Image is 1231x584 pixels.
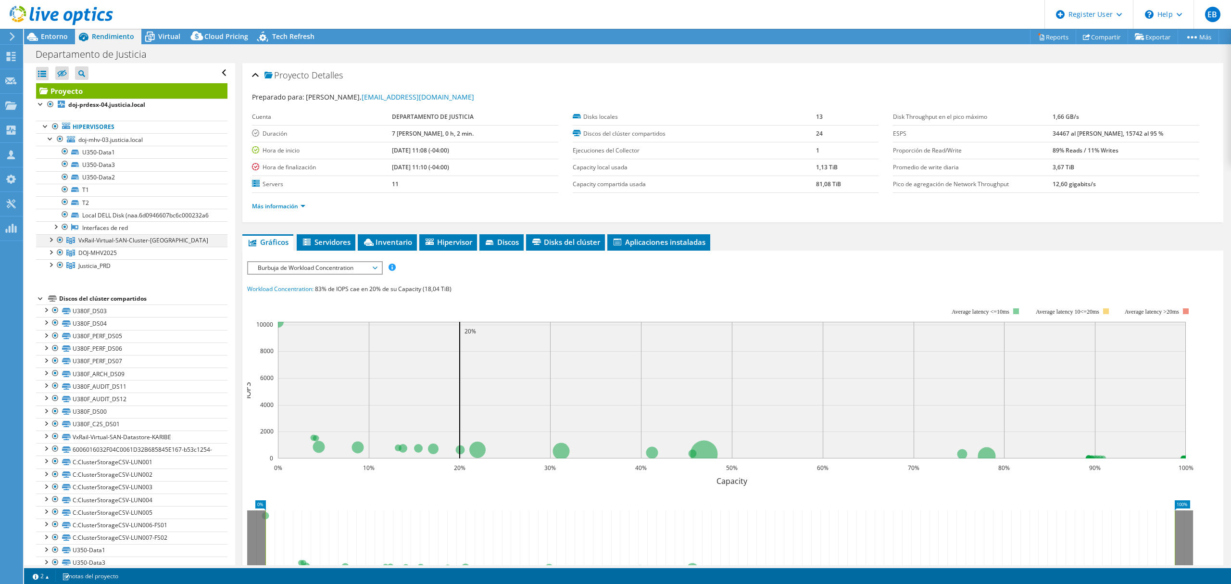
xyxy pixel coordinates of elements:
a: U380F_AUDIT_DS11 [36,380,227,393]
label: Disk Throughput en el pico máximo [893,112,1053,122]
a: VxRail-Virtual-SAN-Cluster-KARIBE [36,234,227,247]
a: C:ClusterStorageCSV-LUN001 [36,456,227,468]
b: 1 [816,146,819,154]
span: Hipervisor [424,237,472,247]
a: Hipervisores [36,121,227,133]
b: 1,66 GB/s [1053,113,1079,121]
span: Proyecto [264,71,309,80]
text: 10000 [256,320,273,329]
a: Justicia_PRD [36,259,227,272]
label: Hora de inicio [252,146,392,155]
text: Capacity [716,476,748,486]
label: ESPS [893,129,1053,139]
label: Ejecuciones del Collector [573,146,816,155]
a: Compartir [1076,29,1128,44]
text: 10% [363,464,375,472]
span: Discos [484,237,519,247]
span: DOJ-MHV2025 [78,249,117,257]
a: T2 [36,196,227,209]
a: U350-Data1 [36,146,227,158]
a: T1 [36,184,227,196]
span: Servidores [301,237,351,247]
label: Preparado para: [252,92,304,102]
label: Duración [252,129,392,139]
b: 89% Reads / 11% Writes [1053,146,1118,154]
span: Entorno [41,32,68,41]
a: [EMAIL_ADDRESS][DOMAIN_NAME] [362,92,474,102]
label: Disks locales [573,112,816,122]
b: 81,08 TiB [816,180,841,188]
span: Virtual [158,32,180,41]
b: 3,67 TiB [1053,163,1074,171]
h1: Departamento de Justicia [31,49,162,60]
a: Interfaces de red [36,221,227,234]
span: Cloud Pricing [204,32,248,41]
label: Servers [252,179,392,189]
text: 0 [270,454,273,462]
a: C:ClusterStorageCSV-LUN006-FS01 [36,519,227,531]
svg: \n [1145,10,1154,19]
a: U380F_DS04 [36,317,227,330]
text: Average latency >20ms [1125,308,1179,315]
span: doj-mhv-03.justicia.local [78,136,143,144]
a: U380F_DS00 [36,406,227,418]
span: Gráficos [247,237,289,247]
text: 40% [635,464,647,472]
span: Workload Concentration: [247,285,314,293]
b: doj-prdesx-04.justicia.local [68,101,145,109]
tspan: Average latency <=10ms [952,308,1009,315]
span: Inventario [363,237,412,247]
b: 34467 al [PERSON_NAME], 15742 al 95 % [1053,129,1163,138]
text: 70% [908,464,919,472]
b: [DATE] 11:08 (-04:00) [392,146,449,154]
label: Cuenta [252,112,392,122]
span: Tech Refresh [272,32,314,41]
a: DOJ-MHV2025 [36,247,227,259]
b: 11 [392,180,399,188]
tspan: Average latency 10<=20ms [1036,308,1099,315]
a: doj-prdesx-04.justicia.local [36,99,227,111]
a: doj-mhv-03.justicia.local [36,133,227,146]
text: 80% [998,464,1010,472]
div: Discos del clúster compartidos [59,293,227,305]
span: Detalles [312,69,343,81]
a: VxRail-Virtual-SAN-Datastore-KARIBE [36,431,227,443]
label: Discos del clúster compartidos [573,129,816,139]
text: 50% [726,464,738,472]
text: 20% [454,464,465,472]
a: Local DELL Disk (naa.6d0946607bc6c000232a6 [36,209,227,221]
a: 6006016032F04C0061D32B685845E167-b53c1254- [36,443,227,456]
a: Reports [1030,29,1076,44]
a: U350-Data3 [36,158,227,171]
a: U380F_DS03 [36,305,227,317]
label: Pico de agregación de Network Throughput [893,179,1053,189]
a: U380F_ARCH_DS09 [36,368,227,380]
a: U380F_C2S_DS01 [36,418,227,431]
a: Más [1178,29,1219,44]
text: 0% [274,464,282,472]
b: 13 [816,113,823,121]
a: Proyecto [36,83,227,99]
a: Más información [252,202,305,210]
text: 30% [544,464,556,472]
span: Burbuja de Workload Concentration [253,262,377,274]
label: Promedio de write diaria [893,163,1053,172]
text: 6000 [260,374,274,382]
a: U380F_AUDIT_DS12 [36,393,227,405]
span: 83% de IOPS cae en 20% de su Capacity (18,04 TiB) [315,285,452,293]
span: Disks del clúster [531,237,600,247]
text: 2000 [260,427,274,435]
b: 24 [816,129,823,138]
text: 60% [817,464,829,472]
label: Proporción de Read/Write [893,146,1053,155]
text: 100% [1179,464,1193,472]
b: 7 [PERSON_NAME], 0 h, 2 min. [392,129,474,138]
a: 2 [26,570,56,582]
b: DEPARTAMENTO DE JUSTICIA [392,113,474,121]
span: Rendimiento [92,32,134,41]
a: U380F_PERF_DS07 [36,355,227,368]
a: C:ClusterStorageCSV-LUN003 [36,481,227,494]
a: U380F_PERF_DS05 [36,330,227,343]
a: C:ClusterStorageCSV-LUN004 [36,494,227,506]
text: 4000 [260,401,274,409]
